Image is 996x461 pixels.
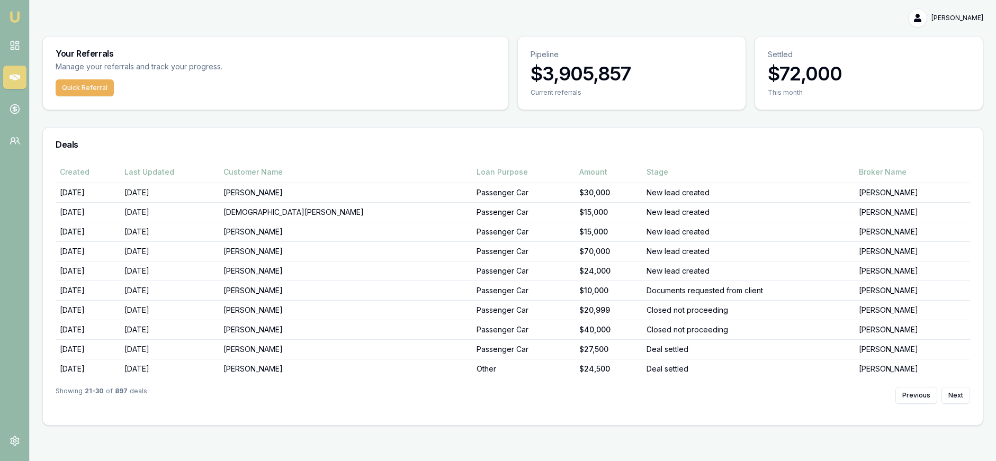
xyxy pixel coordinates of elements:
[531,88,733,97] div: Current referrals
[219,359,472,378] td: [PERSON_NAME]
[579,246,638,257] div: $70,000
[931,14,983,22] span: [PERSON_NAME]
[642,261,855,281] td: New lead created
[120,222,219,241] td: [DATE]
[219,202,472,222] td: [DEMOGRAPHIC_DATA][PERSON_NAME]
[768,63,970,84] h3: $72,000
[472,339,575,359] td: Passenger Car
[472,202,575,222] td: Passenger Car
[120,320,219,339] td: [DATE]
[56,79,114,96] button: Quick Referral
[579,266,638,276] div: $24,000
[855,320,970,339] td: [PERSON_NAME]
[120,359,219,378] td: [DATE]
[115,387,128,404] strong: 897
[120,281,219,300] td: [DATE]
[56,320,120,339] td: [DATE]
[642,300,855,320] td: Closed not proceeding
[855,222,970,241] td: [PERSON_NAME]
[642,339,855,359] td: Deal settled
[579,207,638,218] div: $15,000
[56,300,120,320] td: [DATE]
[219,339,472,359] td: [PERSON_NAME]
[768,88,970,97] div: This month
[579,324,638,335] div: $40,000
[56,49,496,58] h3: Your Referrals
[855,261,970,281] td: [PERSON_NAME]
[642,241,855,261] td: New lead created
[855,300,970,320] td: [PERSON_NAME]
[85,387,104,404] strong: 21 - 30
[219,320,472,339] td: [PERSON_NAME]
[56,387,147,404] div: Showing of deals
[647,167,850,177] div: Stage
[56,183,120,202] td: [DATE]
[642,202,855,222] td: New lead created
[579,167,638,177] div: Amount
[855,241,970,261] td: [PERSON_NAME]
[855,202,970,222] td: [PERSON_NAME]
[768,49,970,60] p: Settled
[56,261,120,281] td: [DATE]
[472,300,575,320] td: Passenger Car
[56,281,120,300] td: [DATE]
[855,183,970,202] td: [PERSON_NAME]
[120,261,219,281] td: [DATE]
[895,387,937,404] button: Previous
[56,339,120,359] td: [DATE]
[56,61,327,73] p: Manage your referrals and track your progress.
[472,320,575,339] td: Passenger Car
[531,63,733,84] h3: $3,905,857
[642,320,855,339] td: Closed not proceeding
[642,183,855,202] td: New lead created
[472,183,575,202] td: Passenger Car
[120,339,219,359] td: [DATE]
[472,359,575,378] td: Other
[219,300,472,320] td: [PERSON_NAME]
[56,241,120,261] td: [DATE]
[56,202,120,222] td: [DATE]
[472,241,575,261] td: Passenger Car
[472,222,575,241] td: Passenger Car
[579,285,638,296] div: $10,000
[56,140,970,149] h3: Deals
[56,359,120,378] td: [DATE]
[120,183,219,202] td: [DATE]
[531,49,733,60] p: Pipeline
[642,359,855,378] td: Deal settled
[477,167,571,177] div: Loan Purpose
[579,227,638,237] div: $15,000
[855,359,970,378] td: [PERSON_NAME]
[472,281,575,300] td: Passenger Car
[219,222,472,241] td: [PERSON_NAME]
[120,202,219,222] td: [DATE]
[472,261,575,281] td: Passenger Car
[56,222,120,241] td: [DATE]
[941,387,970,404] button: Next
[579,305,638,315] div: $20,999
[219,281,472,300] td: [PERSON_NAME]
[642,222,855,241] td: New lead created
[855,339,970,359] td: [PERSON_NAME]
[120,300,219,320] td: [DATE]
[579,364,638,374] div: $24,500
[120,241,219,261] td: [DATE]
[859,167,966,177] div: Broker Name
[219,241,472,261] td: [PERSON_NAME]
[219,261,472,281] td: [PERSON_NAME]
[223,167,468,177] div: Customer Name
[579,344,638,355] div: $27,500
[579,187,638,198] div: $30,000
[8,11,21,23] img: emu-icon-u.png
[642,281,855,300] td: Documents requested from client
[60,167,116,177] div: Created
[855,281,970,300] td: [PERSON_NAME]
[219,183,472,202] td: [PERSON_NAME]
[124,167,215,177] div: Last Updated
